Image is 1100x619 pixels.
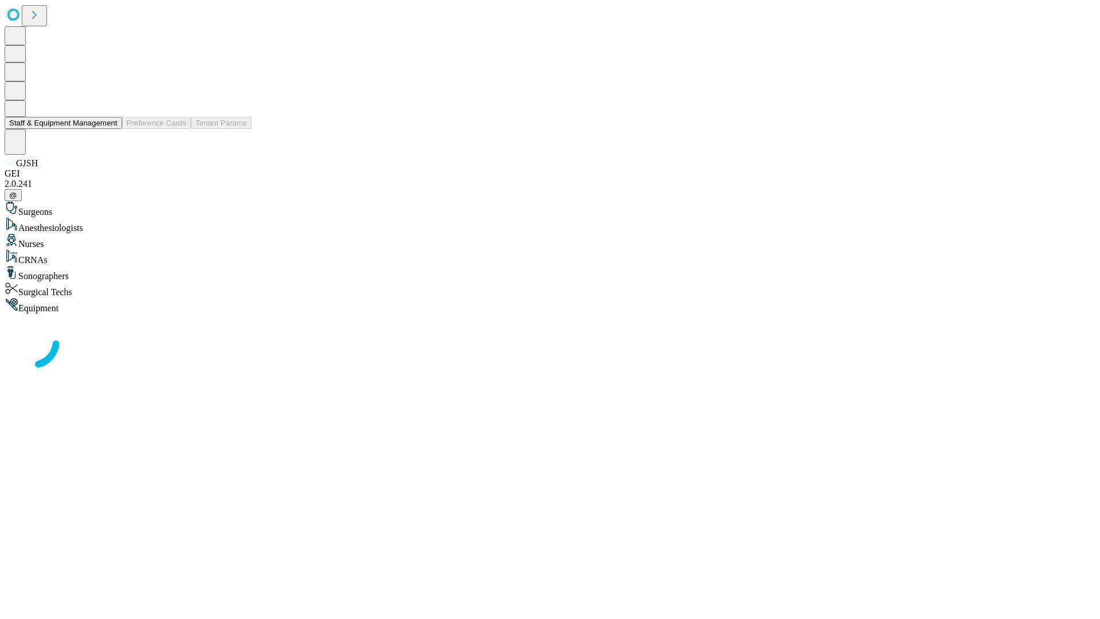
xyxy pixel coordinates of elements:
[5,297,1095,314] div: Equipment
[5,265,1095,281] div: Sonographers
[5,189,22,201] button: @
[191,117,252,129] button: Tenant Params
[5,217,1095,233] div: Anesthesiologists
[5,179,1095,189] div: 2.0.241
[5,281,1095,297] div: Surgical Techs
[16,158,38,168] span: GJSH
[5,201,1095,217] div: Surgeons
[122,117,191,129] button: Preference Cards
[9,191,17,199] span: @
[5,169,1095,179] div: GEI
[5,117,122,129] button: Staff & Equipment Management
[5,233,1095,249] div: Nurses
[5,249,1095,265] div: CRNAs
